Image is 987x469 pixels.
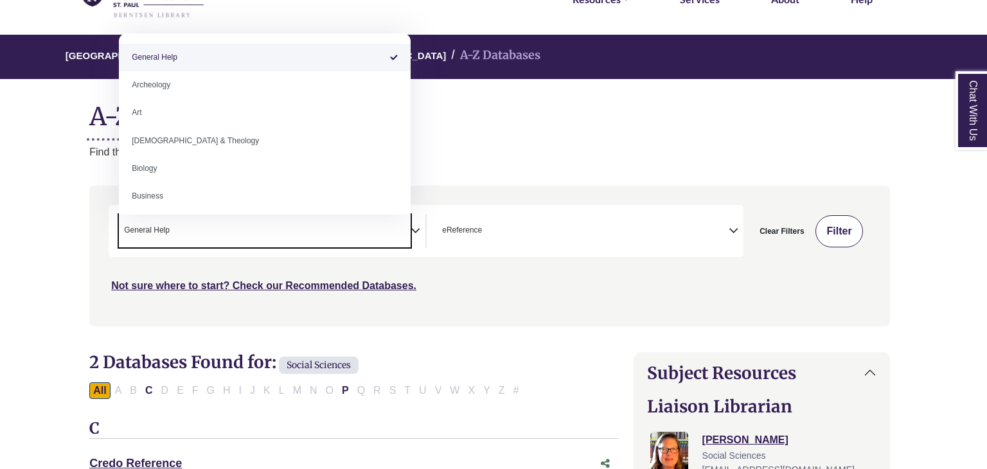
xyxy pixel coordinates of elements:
[89,351,276,373] span: 2 Databases Found for:
[119,44,411,71] li: General Help
[437,224,482,236] li: eReference
[485,227,490,237] textarea: Search
[119,127,411,155] li: [DEMOGRAPHIC_DATA] & Theology
[279,357,359,374] span: Social Sciences
[702,450,766,461] span: Social Sciences
[119,99,411,127] li: Art
[119,224,170,236] li: General Help
[119,71,411,99] li: Archeology
[119,182,411,210] li: Business
[89,186,890,326] nav: Search filters
[124,224,170,236] span: General Help
[751,215,812,247] button: Clear Filters
[89,384,524,395] div: Alpha-list to filter by first letter of database name
[111,280,416,291] a: Not sure where to start? Check our Recommended Databases.
[89,35,890,79] nav: breadcrumb
[442,224,482,236] span: eReference
[647,396,876,416] h2: Liaison Librarian
[89,144,890,161] p: Find the best library databases for your research.
[172,227,178,237] textarea: Search
[141,382,157,399] button: Filter Results C
[89,420,618,439] h3: C
[815,215,862,247] button: Submit for Search Results
[702,434,788,445] a: [PERSON_NAME]
[89,382,110,399] button: All
[338,382,353,399] button: Filter Results P
[446,46,540,65] li: A-Z Databases
[66,48,249,61] a: [GEOGRAPHIC_DATA][PERSON_NAME]
[634,353,889,393] button: Subject Resources
[119,155,411,182] li: Biology
[89,92,890,131] h1: A-Z Databases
